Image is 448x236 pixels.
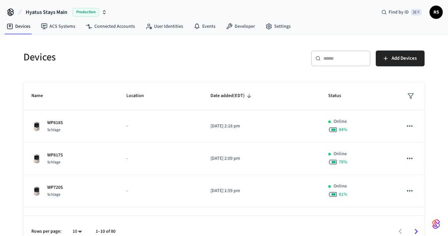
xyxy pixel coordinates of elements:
span: Schlage [47,192,60,197]
a: Connected Accounts [80,20,140,32]
p: WP817S [47,152,63,159]
p: 1–10 of 80 [96,228,115,235]
a: Developer [221,20,260,32]
p: - [126,155,194,162]
span: Add Devices [392,54,417,63]
div: Find by ID⌘ K [376,6,427,18]
span: Find by ID [389,9,409,16]
a: Devices [1,20,36,32]
a: Events [188,20,221,32]
img: Schlage Sense Smart Deadbolt with Camelot Trim, Front [31,186,42,196]
span: RS [430,6,442,18]
span: Production [73,8,99,17]
button: Add Devices [376,51,425,66]
span: ⌘ K [411,9,422,16]
img: Schlage Sense Smart Deadbolt with Camelot Trim, Front [31,121,42,132]
span: 78 % [339,159,347,165]
p: - [126,123,194,130]
p: WP818S [47,119,63,126]
p: Online [334,118,347,125]
p: - [126,187,194,194]
p: Rows per page: [31,228,61,235]
span: Location [126,91,152,101]
span: Schlage [47,127,60,133]
p: Online [334,183,347,190]
p: Online [334,151,347,157]
p: [DATE] 1:59 pm [210,187,312,194]
a: Settings [260,20,296,32]
span: Hyatus Stays Main [26,8,67,16]
a: User Identities [140,20,188,32]
span: Date added(EDT) [210,91,253,101]
img: SeamLogoGradient.69752ec5.svg [432,219,440,229]
span: Schlage [47,159,60,165]
p: WP720S [47,184,63,191]
p: [DATE] 2:18 pm [210,123,312,130]
span: 81 % [339,191,347,198]
span: 84 % [339,126,347,133]
img: Schlage Sense Smart Deadbolt with Camelot Trim, Front [31,153,42,164]
p: [DATE] 2:09 pm [210,155,312,162]
h5: Devices [23,51,220,64]
a: ACS Systems [36,20,80,32]
button: RS [430,6,443,19]
span: Name [31,91,51,101]
span: Status [328,91,350,101]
